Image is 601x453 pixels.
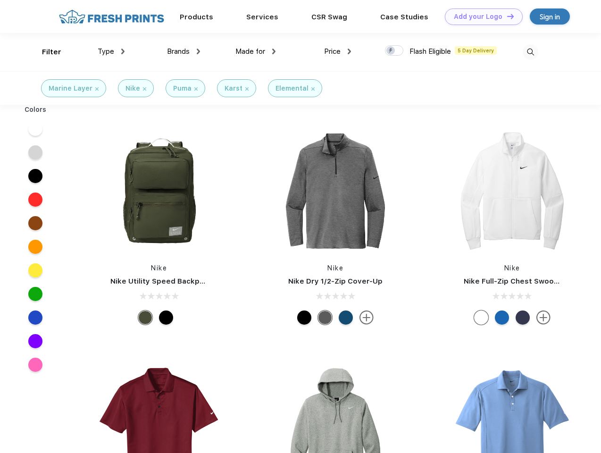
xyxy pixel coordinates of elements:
a: Services [246,13,278,21]
img: func=resize&h=266 [450,128,575,254]
img: dropdown.png [121,49,125,54]
div: Filter [42,47,61,58]
div: Nike [125,84,140,93]
span: Price [324,47,341,56]
div: Royal [495,310,509,325]
img: func=resize&h=266 [96,128,222,254]
img: filter_cancel.svg [245,87,249,91]
div: Black Heather [318,310,332,325]
img: dropdown.png [272,49,275,54]
div: Black [297,310,311,325]
a: Sign in [530,8,570,25]
span: Brands [167,47,190,56]
a: Nike [327,264,343,272]
a: Nike Full-Zip Chest Swoosh Jacket [464,277,589,285]
div: Gym Blue [339,310,353,325]
span: 5 Day Delivery [455,46,497,55]
div: Sign in [540,11,560,22]
img: more.svg [536,310,551,325]
div: Black [159,310,173,325]
span: Type [98,47,114,56]
a: CSR Swag [311,13,347,21]
img: func=resize&h=266 [273,128,398,254]
span: Flash Eligible [409,47,451,56]
div: Cargo Khaki [138,310,152,325]
div: Add your Logo [454,13,502,21]
img: filter_cancel.svg [143,87,146,91]
img: dropdown.png [197,49,200,54]
img: more.svg [359,310,374,325]
img: filter_cancel.svg [311,87,315,91]
span: Made for [235,47,265,56]
a: Nike [504,264,520,272]
div: Colors [17,105,54,115]
div: Marine Layer [49,84,92,93]
div: Puma [173,84,192,93]
div: Karst [225,84,242,93]
a: Products [180,13,213,21]
img: filter_cancel.svg [95,87,99,91]
div: White [474,310,488,325]
img: fo%20logo%202.webp [56,8,167,25]
a: Nike [151,264,167,272]
img: DT [507,14,514,19]
div: Midnight Navy [516,310,530,325]
a: Nike Dry 1/2-Zip Cover-Up [288,277,383,285]
a: Nike Utility Speed Backpack [110,277,212,285]
img: filter_cancel.svg [194,87,198,91]
img: desktop_search.svg [523,44,538,60]
div: Elemental [275,84,309,93]
img: dropdown.png [348,49,351,54]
